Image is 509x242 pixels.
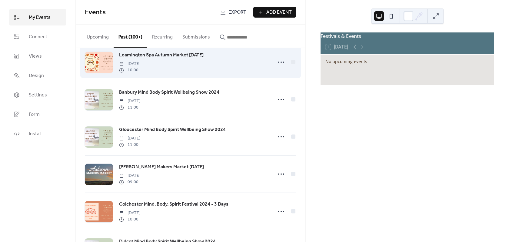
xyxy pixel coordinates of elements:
[29,72,44,79] span: Design
[29,14,51,21] span: My Events
[119,67,140,73] span: 10:00
[119,135,140,142] span: [DATE]
[29,130,41,138] span: Install
[119,89,219,96] span: Banbury Mind Body Spirit Wellbeing Show 2024
[119,210,140,216] span: [DATE]
[119,201,228,208] span: Colchester Mind, Body, Spirit Festival 2024 - 3 Days
[119,89,219,96] a: Banbury Mind Body Spirit Wellbeing Show 2024
[82,25,114,47] button: Upcoming
[85,6,106,19] span: Events
[119,104,140,111] span: 11:00
[119,163,204,171] a: [PERSON_NAME] Makers Market [DATE]
[178,25,215,47] button: Submissions
[215,7,251,18] a: Export
[9,67,66,84] a: Design
[119,126,226,133] span: Gloucester Mind Body Spirit Wellbeing Show 2024
[228,9,246,16] span: Export
[119,216,140,223] span: 10:00
[9,48,66,64] a: Views
[29,53,42,60] span: Views
[9,9,66,25] a: My Events
[119,61,140,67] span: [DATE]
[325,58,489,65] div: No upcoming events
[119,98,140,104] span: [DATE]
[29,92,47,99] span: Settings
[119,51,204,59] a: Leamington Spa Autumn Market [DATE]
[321,32,494,40] div: Festivals & Events
[9,87,66,103] a: Settings
[119,179,140,185] span: 09:00
[119,200,228,208] a: Colchester Mind, Body, Spirit Festival 2024 - 3 Days
[147,25,178,47] button: Recurring
[266,9,292,16] span: Add Event
[9,106,66,123] a: Form
[29,33,47,41] span: Connect
[253,7,296,18] button: Add Event
[119,142,140,148] span: 11:00
[119,173,140,179] span: [DATE]
[9,126,66,142] a: Install
[119,126,226,134] a: Gloucester Mind Body Spirit Wellbeing Show 2024
[114,25,147,48] button: Past (100+)
[29,111,40,118] span: Form
[9,29,66,45] a: Connect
